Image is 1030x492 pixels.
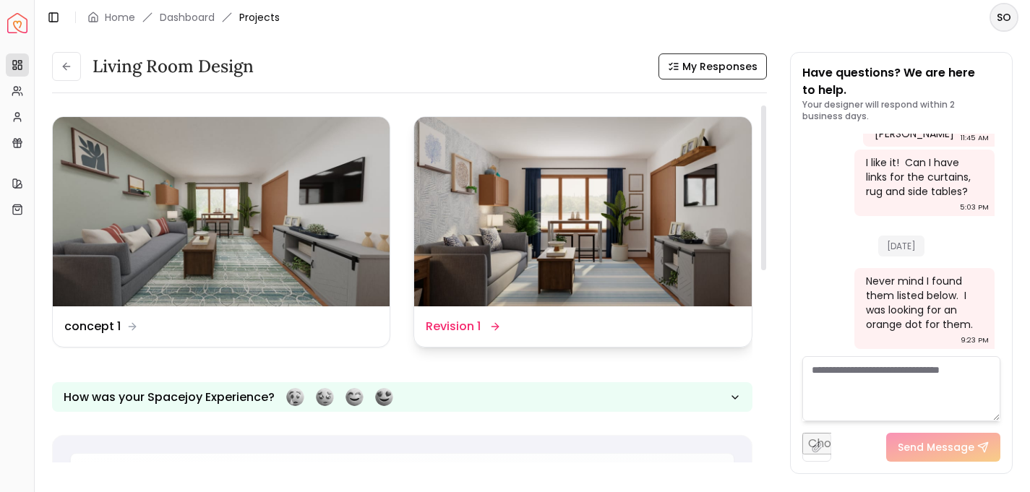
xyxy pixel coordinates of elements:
a: Dashboard [160,10,215,25]
h3: Living Room design [93,55,254,78]
img: Spacejoy Logo [7,13,27,33]
span: My Responses [682,59,758,74]
span: SO [991,4,1017,30]
a: Revision 1Revision 1 [413,116,752,348]
dd: concept 1 [64,318,121,335]
div: 11:45 AM [961,131,989,145]
div: Never mind I found them listed below. I was looking for an orange dot for them. [866,274,980,332]
button: My Responses [658,53,767,79]
a: Spacejoy [7,13,27,33]
span: Projects [239,10,280,25]
img: Revision 1 [414,117,751,306]
a: concept 1concept 1 [52,116,390,348]
button: How was your Spacejoy Experience?Feeling terribleFeeling badFeeling goodFeeling awesome [52,382,752,412]
img: concept 1 [53,117,390,306]
div: 9:23 PM [961,333,989,348]
div: 5:03 PM [960,200,989,215]
p: Your designer will respond within 2 business days. [802,99,1000,122]
p: How was your Spacejoy Experience? [64,389,275,406]
p: Have questions? We are here to help. [802,64,1000,99]
button: SO [990,3,1018,32]
a: Home [105,10,135,25]
nav: breadcrumb [87,10,280,25]
div: I like it! Can I have links for the curtains, rug and side tables? [866,155,980,199]
span: [DATE] [878,236,924,256]
div: [PERSON_NAME] [875,126,954,141]
dd: Revision 1 [426,318,481,335]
